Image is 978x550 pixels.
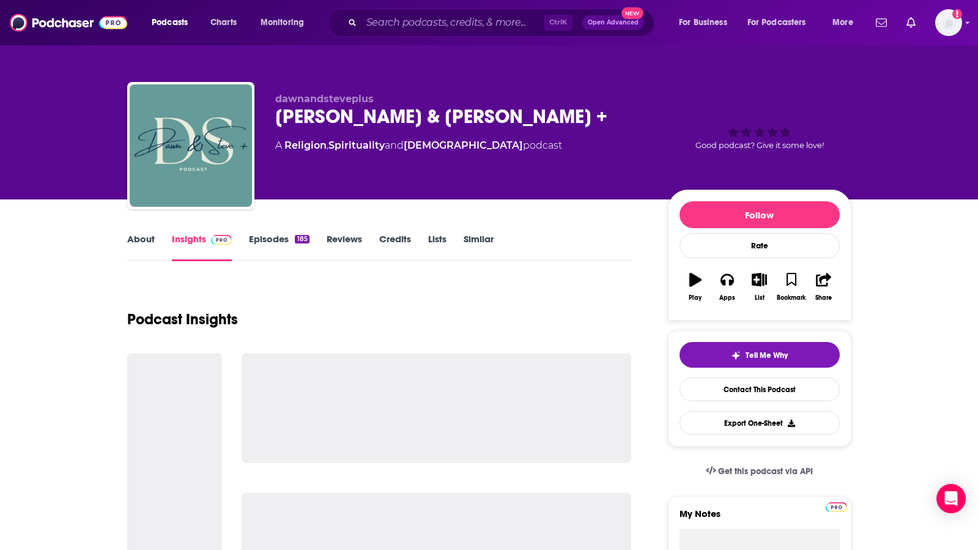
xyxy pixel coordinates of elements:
[127,233,155,261] a: About
[261,14,304,31] span: Monitoring
[731,351,741,360] img: tell me why sparkle
[711,265,743,309] button: Apps
[621,7,643,19] span: New
[902,12,921,33] a: Show notifications dropdown
[152,14,188,31] span: Podcasts
[210,14,237,31] span: Charts
[127,310,238,329] h1: Podcast Insights
[689,294,702,302] div: Play
[130,84,252,207] img: Dawn & Steve +
[284,139,327,151] a: Religion
[680,377,840,401] a: Contact This Podcast
[679,14,727,31] span: For Business
[695,141,824,150] span: Good podcast? Give it some love!
[668,93,851,169] div: Good podcast? Give it some love!
[935,9,962,36] img: User Profile
[10,11,127,34] img: Podchaser - Follow, Share and Rate Podcasts
[832,14,853,31] span: More
[718,466,813,477] span: Get this podcast via API
[696,456,823,486] a: Get this podcast via API
[428,233,446,261] a: Lists
[385,139,404,151] span: and
[172,233,232,261] a: InsightsPodchaser Pro
[339,9,666,37] div: Search podcasts, credits, & more...
[739,13,824,32] button: open menu
[777,294,806,302] div: Bookmark
[746,351,788,360] span: Tell Me Why
[871,12,892,33] a: Show notifications dropdown
[249,233,309,261] a: Episodes185
[936,484,966,513] div: Open Intercom Messenger
[776,265,807,309] button: Bookmark
[680,508,840,529] label: My Notes
[361,13,544,32] input: Search podcasts, credits, & more...
[680,233,840,258] div: Rate
[826,502,847,512] img: Podchaser Pro
[275,138,562,153] div: A podcast
[252,13,320,32] button: open menu
[680,201,840,228] button: Follow
[544,15,572,31] span: Ctrl K
[379,233,411,261] a: Credits
[807,265,839,309] button: Share
[824,13,869,32] button: open menu
[680,342,840,368] button: tell me why sparkleTell Me Why
[670,13,743,32] button: open menu
[327,233,362,261] a: Reviews
[295,235,309,243] div: 185
[464,233,494,261] a: Similar
[680,411,840,435] button: Export One-Sheet
[680,265,711,309] button: Play
[275,93,374,105] span: dawnandsteveplus
[588,20,639,26] span: Open Advanced
[143,13,204,32] button: open menu
[211,235,232,245] img: Podchaser Pro
[952,9,962,19] svg: Add a profile image
[328,139,385,151] a: Spirituality
[743,265,775,309] button: List
[935,9,962,36] span: Logged in as BenLaurro
[815,294,832,302] div: Share
[582,15,644,30] button: Open AdvancedNew
[404,139,523,151] a: [DEMOGRAPHIC_DATA]
[202,13,244,32] a: Charts
[826,500,847,512] a: Pro website
[747,14,806,31] span: For Podcasters
[935,9,962,36] button: Show profile menu
[719,294,735,302] div: Apps
[755,294,765,302] div: List
[327,139,328,151] span: ,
